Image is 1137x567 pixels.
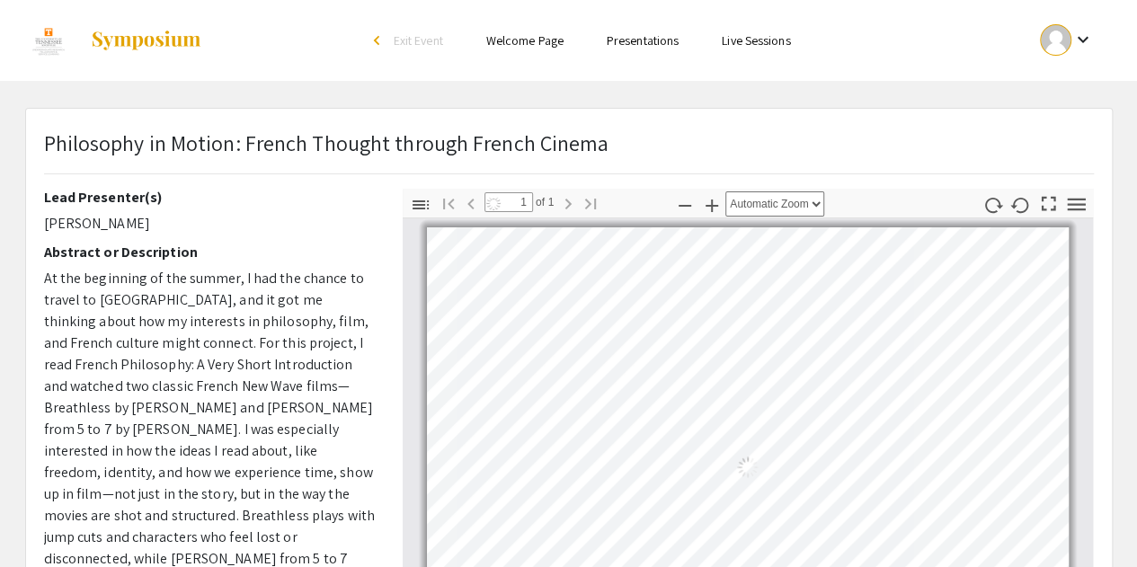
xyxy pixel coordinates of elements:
[433,190,464,216] button: Go to First Page
[575,190,606,216] button: Go to Last Page
[1061,191,1091,217] button: Tools
[486,32,564,49] a: Welcome Page
[90,30,202,51] img: Symposium by ForagerOne
[484,192,533,212] input: Page
[670,191,700,217] button: Zoom Out
[607,32,679,49] a: Presentations
[394,32,443,49] span: Exit Event
[1033,189,1063,215] button: Switch to Presentation Mode
[44,127,609,159] p: Philosophy in Motion: French Thought through French Cinema
[25,18,202,63] a: Discovery Day 2025
[44,244,376,261] h2: Abstract or Description
[456,190,486,216] button: Previous Page
[722,32,790,49] a: Live Sessions
[25,18,72,63] img: Discovery Day 2025
[533,192,555,212] span: of 1
[374,35,385,46] div: arrow_back_ios
[44,189,376,206] h2: Lead Presenter(s)
[1021,20,1112,60] button: Expand account dropdown
[977,191,1008,217] button: Rotate Clockwise
[13,486,76,554] iframe: Chat
[725,191,824,217] select: Zoom
[44,213,376,235] p: [PERSON_NAME]
[697,191,727,217] button: Zoom In
[1071,29,1093,50] mat-icon: Expand account dropdown
[1005,191,1035,217] button: Rotate Counterclockwise
[405,191,436,217] button: Toggle Sidebar
[553,190,583,216] button: Next Page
